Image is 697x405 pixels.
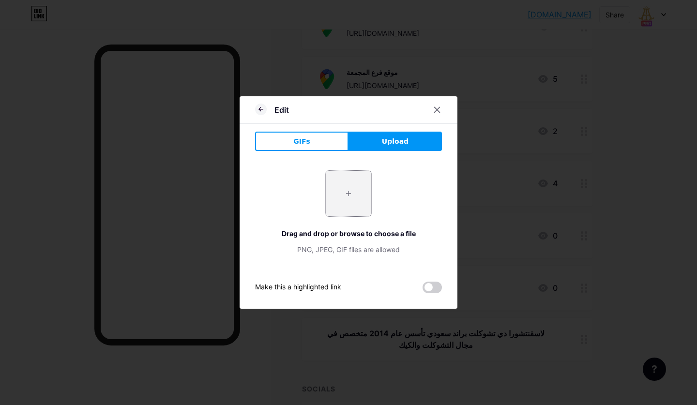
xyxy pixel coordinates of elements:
div: Edit [274,104,289,116]
div: Make this a highlighted link [255,282,341,293]
div: Drag and drop or browse to choose a file [255,228,442,239]
button: GIFs [255,132,348,151]
button: Upload [348,132,442,151]
span: GIFs [293,136,310,147]
span: Upload [382,136,409,147]
div: PNG, JPEG, GIF files are allowed [255,244,442,255]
